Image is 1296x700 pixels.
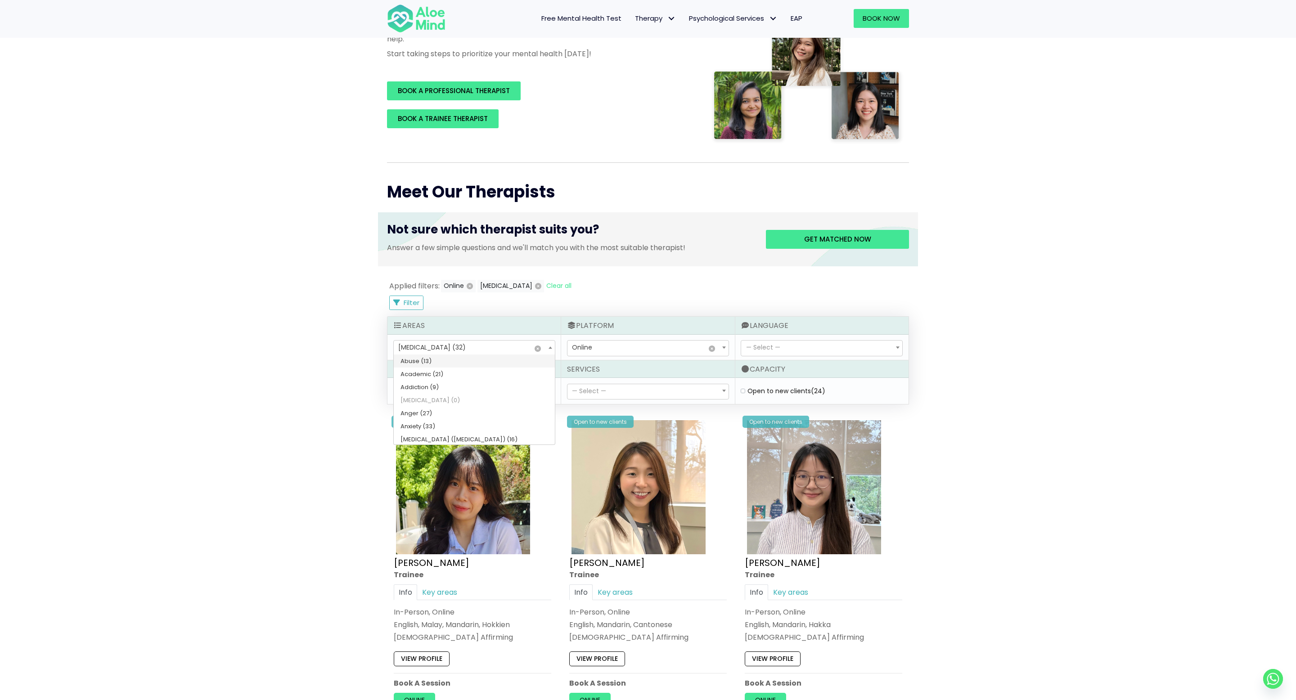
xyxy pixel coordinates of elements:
[811,386,825,395] span: (24)
[567,341,729,356] span: Online
[569,619,727,630] p: English, Mandarin, Cantonese
[387,221,752,242] h3: Not sure which therapist suits you?
[394,433,555,446] li: [MEDICAL_DATA] ([MEDICAL_DATA]) (16)
[396,420,530,554] img: Aloe Mind Profile Pic – Christie Yong Kar Xin
[394,394,555,407] li: [MEDICAL_DATA] (0)
[391,416,458,428] div: Open to new clients
[569,569,727,579] div: Trainee
[398,114,488,123] span: BOOK A TRAINEE THERAPIST
[569,556,645,569] a: [PERSON_NAME]
[593,584,638,600] a: Key areas
[569,606,727,617] div: In-Person, Online
[389,296,423,310] button: Filter Listings
[746,343,780,352] span: — Select —
[394,368,555,381] li: Academic (21)
[569,678,727,688] p: Book A Session
[546,280,572,292] button: Clear all
[394,619,551,630] p: English, Malay, Mandarin, Hokkien
[387,109,499,128] a: BOOK A TRAINEE THERAPIST
[567,340,729,356] span: Online
[393,340,555,356] span: Depression (32)
[745,569,902,579] div: Trainee
[394,569,551,579] div: Trainee
[689,13,777,23] span: Psychological Services
[567,416,634,428] div: Open to new clients
[441,280,476,292] button: Online
[665,12,678,25] span: Therapy: submenu
[387,360,561,378] div: Therapist Type
[768,584,813,600] a: Key areas
[571,420,706,554] img: IMG_1660 – Tracy Kwah
[394,420,555,433] li: Anxiety (33)
[784,9,809,28] a: EAP
[389,281,440,291] span: Applied filters:
[394,407,555,420] li: Anger (27)
[745,632,902,642] div: [DEMOGRAPHIC_DATA] Affirming
[394,381,555,394] li: Addiction (9)
[747,420,881,554] img: IMG_3049 – Joanne Lee
[398,86,510,95] span: BOOK A PROFESSIONAL THERAPIST
[387,81,521,100] a: BOOK A PROFESSIONAL THERAPIST
[747,386,825,395] label: Open to new clients
[394,651,450,666] a: View profile
[791,13,802,23] span: EAP
[561,360,734,378] div: Services
[541,13,621,23] span: Free Mental Health Test
[394,354,555,368] li: Abuse (13)
[572,343,592,352] span: Online
[1263,669,1283,689] a: Whatsapp
[745,619,902,630] p: English, Mandarin, Hakka
[417,584,462,600] a: Key areas
[735,360,909,378] div: Capacity
[394,606,551,617] div: In-Person, Online
[398,343,466,352] span: [MEDICAL_DATA] (32)
[804,234,871,244] span: Get matched now
[745,651,801,666] a: View profile
[628,9,682,28] a: TherapyTherapy: submenu
[572,386,606,395] span: — Select —
[569,584,593,600] a: Info
[569,651,625,666] a: View profile
[394,341,555,356] span: Depression (32)
[394,556,469,569] a: [PERSON_NAME]
[457,9,809,28] nav: Menu
[387,242,752,253] p: Answer a few simple questions and we'll match you with the most suitable therapist!
[394,678,551,688] p: Book A Session
[387,4,445,33] img: Aloe mind Logo
[569,632,727,642] div: [DEMOGRAPHIC_DATA] Affirming
[394,632,551,642] div: [DEMOGRAPHIC_DATA] Affirming
[742,416,809,428] div: Open to new clients
[735,317,909,334] div: Language
[387,317,561,334] div: Areas
[854,9,909,28] a: Book Now
[387,49,693,59] p: Start taking steps to prioritize your mental health [DATE]!
[766,12,779,25] span: Psychological Services: submenu
[745,678,902,688] p: Book A Session
[477,280,544,292] button: [MEDICAL_DATA]
[745,606,902,617] div: In-Person, Online
[394,584,417,600] a: Info
[863,13,900,23] span: Book Now
[387,180,555,203] span: Meet Our Therapists
[745,556,820,569] a: [PERSON_NAME]
[404,298,419,307] span: Filter
[561,317,734,334] div: Platform
[766,230,909,249] a: Get matched now
[745,584,768,600] a: Info
[535,9,628,28] a: Free Mental Health Test
[682,9,784,28] a: Psychological ServicesPsychological Services: submenu
[635,13,675,23] span: Therapy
